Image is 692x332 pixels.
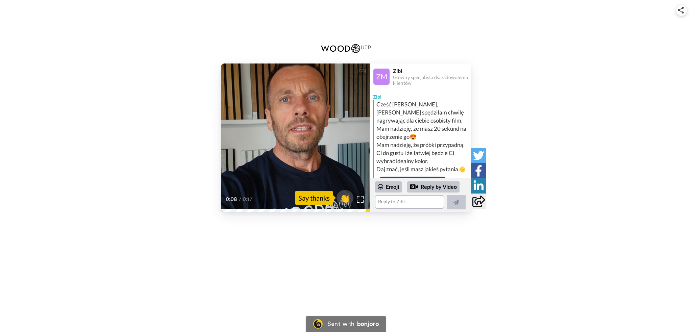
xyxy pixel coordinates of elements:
[337,190,353,205] button: 👏
[321,43,371,53] img: logo
[295,191,333,205] div: Say thanks
[376,100,469,173] div: Cześć [PERSON_NAME], [PERSON_NAME] spędziłam chwilę nagrywając dla ciebie osobisty film. Mam nadz...
[410,183,418,191] div: Reply by Video
[370,90,471,100] div: Zibi
[376,177,449,191] a: Skontaktuj się z nami
[678,7,684,14] img: ic_share.svg
[375,181,402,192] div: Emoji
[226,195,238,203] span: 0:08
[239,195,241,203] span: /
[373,69,390,85] img: Profile Image
[337,193,353,203] span: 👏
[393,68,471,74] div: Zibi
[243,195,254,203] span: 0:17
[407,181,460,193] div: Reply by Video
[357,196,364,203] img: Full screen
[393,75,471,86] div: Główny specjalista ds. zadowolenia klientów
[357,68,366,74] div: CC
